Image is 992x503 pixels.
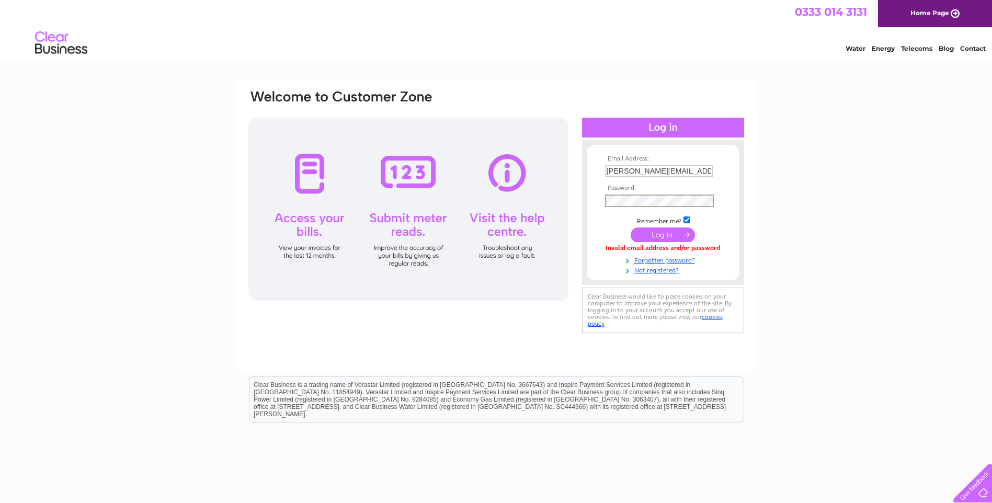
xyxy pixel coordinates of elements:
[602,155,724,163] th: Email Address:
[960,44,986,52] a: Contact
[795,5,867,18] a: 0333 014 3131
[846,44,865,52] a: Water
[605,265,724,275] a: Not registered?
[605,255,724,265] a: Forgotten password?
[872,44,895,52] a: Energy
[605,245,721,252] div: Invalid email address and/or password
[588,313,723,327] a: cookies policy
[901,44,932,52] a: Telecoms
[602,215,724,225] td: Remember me?
[602,185,724,192] th: Password:
[582,288,744,333] div: Clear Business would like to place cookies on your computer to improve your experience of the sit...
[35,27,88,59] img: logo.png
[631,227,695,242] input: Submit
[939,44,954,52] a: Blog
[249,6,744,51] div: Clear Business is a trading name of Verastar Limited (registered in [GEOGRAPHIC_DATA] No. 3667643...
